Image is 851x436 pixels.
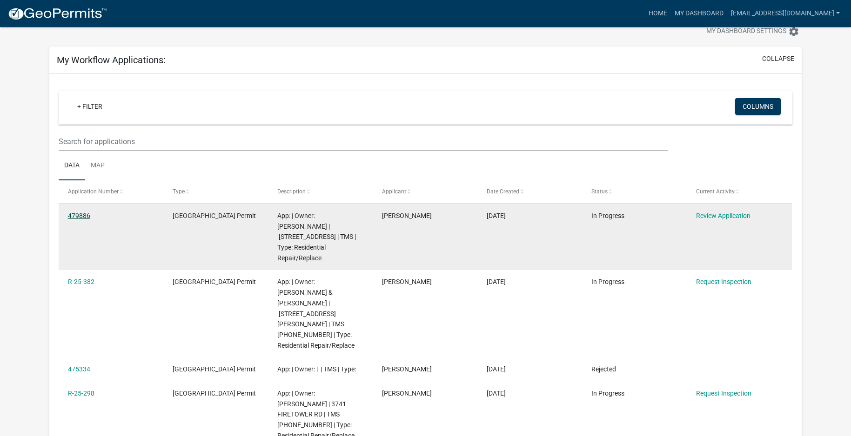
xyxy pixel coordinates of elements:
[583,180,687,203] datatable-header-cell: Status
[59,132,667,151] input: Search for applications
[487,278,506,285] span: 09/12/2025
[277,212,356,262] span: App: | Owner: Brian Hakanson | 885 BROADVIEW DR | TMS | Type: Residential Repair/Replace
[699,22,807,40] button: My Dashboard Settingssettings
[687,180,792,203] datatable-header-cell: Current Activity
[173,390,256,397] span: Jasper County Building Permit
[696,188,735,195] span: Current Activity
[788,26,799,37] i: settings
[487,390,506,397] span: 06/17/2025
[57,54,166,66] h5: My Workflow Applications:
[645,5,671,22] a: Home
[706,26,786,37] span: My Dashboard Settings
[268,180,373,203] datatable-header-cell: Description
[68,188,119,195] span: Application Number
[696,390,751,397] a: Request Inspection
[277,278,355,349] span: App: | Owner: WILKINSON LINDA D & BENJAMIN A | 26308 WHYTE HARDEE BLVD | TMS 029-47-10-001 | Type...
[591,212,624,219] span: In Progress
[762,54,794,64] button: collapse
[487,188,519,195] span: Date Created
[696,278,751,285] a: Request Inspection
[173,188,185,195] span: Type
[70,98,110,115] a: + Filter
[59,180,163,203] datatable-header-cell: Application Number
[382,212,432,219] span: Nathan Robert
[487,365,506,373] span: 09/08/2025
[591,365,616,373] span: Rejected
[671,5,727,22] a: My Dashboard
[173,212,256,219] span: Jasper County Building Permit
[591,188,608,195] span: Status
[382,365,432,373] span: Nathan Robert
[173,365,256,373] span: Jasper County Building Permit
[382,390,432,397] span: Nathan Robert
[696,212,750,219] a: Review Application
[68,390,94,397] a: R-25-298
[591,390,624,397] span: In Progress
[164,180,268,203] datatable-header-cell: Type
[591,278,624,285] span: In Progress
[277,365,356,373] span: App: | Owner: | | TMS | Type:
[487,212,506,219] span: 09/17/2025
[59,151,85,181] a: Data
[478,180,583,203] datatable-header-cell: Date Created
[727,5,844,22] a: [EMAIL_ADDRESS][DOMAIN_NAME]
[85,151,110,181] a: Map
[373,180,478,203] datatable-header-cell: Applicant
[68,212,90,219] a: 479886
[68,278,94,285] a: R-25-382
[68,365,90,373] a: 475334
[382,278,432,285] span: Nathan Robert
[735,98,781,115] button: Columns
[173,278,256,285] span: Jasper County Building Permit
[382,188,406,195] span: Applicant
[277,188,306,195] span: Description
